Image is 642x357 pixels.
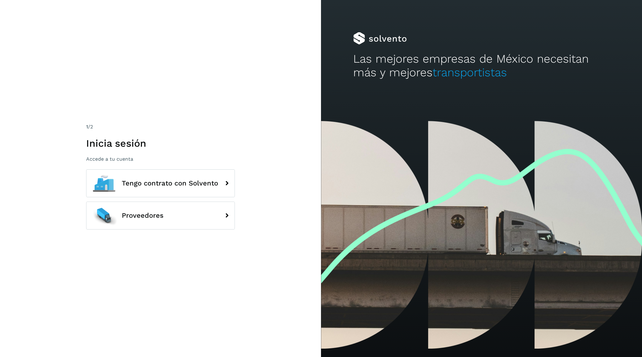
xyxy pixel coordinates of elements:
[86,124,88,130] span: 1
[353,52,610,80] h2: Las mejores empresas de México necesitan más y mejores
[86,137,235,149] h1: Inicia sesión
[86,202,235,230] button: Proveedores
[433,66,507,79] span: transportistas
[122,180,218,187] span: Tengo contrato con Solvento
[122,212,164,219] span: Proveedores
[86,123,235,131] div: /2
[86,156,235,162] p: Accede a tu cuenta
[86,169,235,197] button: Tengo contrato con Solvento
